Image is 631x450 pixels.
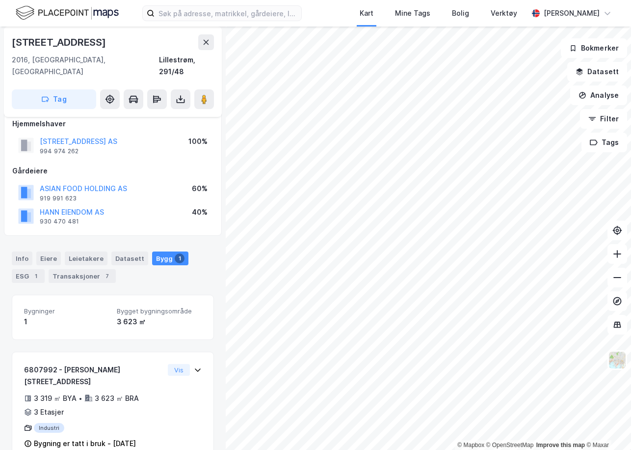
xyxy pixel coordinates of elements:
[24,316,109,328] div: 1
[40,147,79,155] div: 994 974 262
[24,307,109,315] span: Bygninger
[65,252,107,265] div: Leietakere
[49,269,116,283] div: Transaksjoner
[12,34,108,50] div: [STREET_ADDRESS]
[111,252,148,265] div: Datasett
[40,195,77,202] div: 919 991 623
[608,351,627,369] img: Z
[360,7,373,19] div: Kart
[12,118,213,130] div: Hjemmelshaver
[567,62,627,82] button: Datasett
[452,7,469,19] div: Bolig
[192,183,208,195] div: 60%
[491,7,517,19] div: Verktøy
[486,442,534,449] a: OpenStreetMap
[36,252,61,265] div: Eiere
[12,89,96,109] button: Tag
[117,307,202,315] span: Bygget bygningsområde
[582,403,631,450] div: Kontrollprogram for chat
[155,6,301,21] input: Søk på adresse, matrikkel, gårdeiere, leietakere eller personer
[102,271,112,281] div: 7
[12,252,32,265] div: Info
[457,442,484,449] a: Mapbox
[34,438,136,450] div: Bygning er tatt i bruk - [DATE]
[580,109,627,129] button: Filter
[581,133,627,152] button: Tags
[175,253,184,263] div: 1
[34,393,77,404] div: 3 319 ㎡ BYA
[79,394,82,402] div: •
[34,406,64,418] div: 3 Etasjer
[536,442,585,449] a: Improve this map
[12,269,45,283] div: ESG
[159,54,214,78] div: Lillestrøm, 291/48
[168,364,190,376] button: Vis
[188,136,208,147] div: 100%
[95,393,139,404] div: 3 623 ㎡ BRA
[12,54,159,78] div: 2016, [GEOGRAPHIC_DATA], [GEOGRAPHIC_DATA]
[395,7,430,19] div: Mine Tags
[192,206,208,218] div: 40%
[544,7,600,19] div: [PERSON_NAME]
[12,165,213,177] div: Gårdeiere
[24,364,164,388] div: 6807992 - [PERSON_NAME][STREET_ADDRESS]
[561,38,627,58] button: Bokmerker
[570,85,627,105] button: Analyse
[152,252,188,265] div: Bygg
[40,218,79,225] div: 930 470 481
[31,271,41,281] div: 1
[582,403,631,450] iframe: Chat Widget
[117,316,202,328] div: 3 623 ㎡
[16,4,119,22] img: logo.f888ab2527a4732fd821a326f86c7f29.svg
